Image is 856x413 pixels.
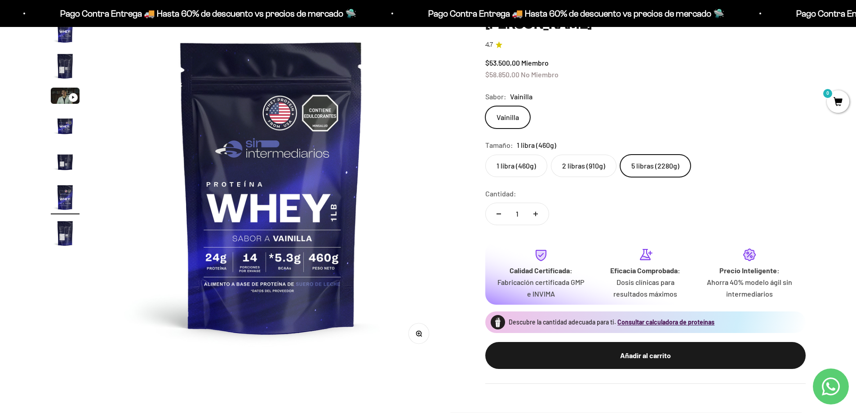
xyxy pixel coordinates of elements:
span: $53.500,00 [485,58,520,67]
span: 4.7 [485,40,493,50]
p: Dosis clínicas para resultados máximos [600,276,690,299]
span: 1 libra (460g) [517,139,556,151]
button: Ir al artículo 1 [51,16,80,47]
button: Reducir cantidad [486,203,512,225]
button: Ir al artículo 6 [51,183,80,214]
img: Proteína Whey - Vainilla [51,52,80,80]
button: Añadir al carrito [485,342,806,369]
label: Cantidad: [485,188,516,200]
span: No Miembro [521,70,559,79]
strong: Precio Inteligente: [719,266,780,275]
img: Proteína Whey - Vainilla [51,111,80,140]
button: Ir al artículo 3 [51,88,80,107]
div: Añadir al carrito [503,350,788,361]
button: Ir al artículo 5 [51,147,80,178]
img: Proteína Whey - Vainilla [51,147,80,176]
legend: Sabor: [485,91,506,102]
img: Proteína [491,315,505,329]
span: Vainilla [510,91,532,102]
button: Ir al artículo 7 [51,219,80,250]
img: Proteína Whey - Vainilla [51,219,80,248]
strong: Calidad Certificada: [510,266,572,275]
span: Descubre la cantidad adecuada para ti. [509,318,616,326]
p: Fabricación certificada GMP e INVIMA [496,276,586,299]
button: Consultar calculadora de proteínas [617,318,714,327]
mark: 0 [822,88,833,99]
button: Ir al artículo 2 [51,52,80,83]
img: Proteína Whey - Vainilla [51,16,80,44]
p: Pago Contra Entrega 🚚 Hasta 60% de descuento vs precios de mercado 🛸 [427,6,723,21]
a: 4.74.7 de 5.0 estrellas [485,40,806,50]
p: Ahorra 40% modelo ágil sin intermediarios [705,276,794,299]
p: Pago Contra Entrega 🚚 Hasta 60% de descuento vs precios de mercado 🛸 [59,6,355,21]
button: Aumentar cantidad [523,203,549,225]
strong: Eficacia Comprobada: [610,266,680,275]
button: Ir al artículo 4 [51,111,80,142]
legend: Tamaño: [485,139,513,151]
span: Miembro [521,58,549,67]
img: Proteína Whey - Vainilla [51,183,80,212]
span: $58.850,00 [485,70,519,79]
img: Proteína Whey - Vainilla [101,16,442,357]
a: 0 [827,98,849,107]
